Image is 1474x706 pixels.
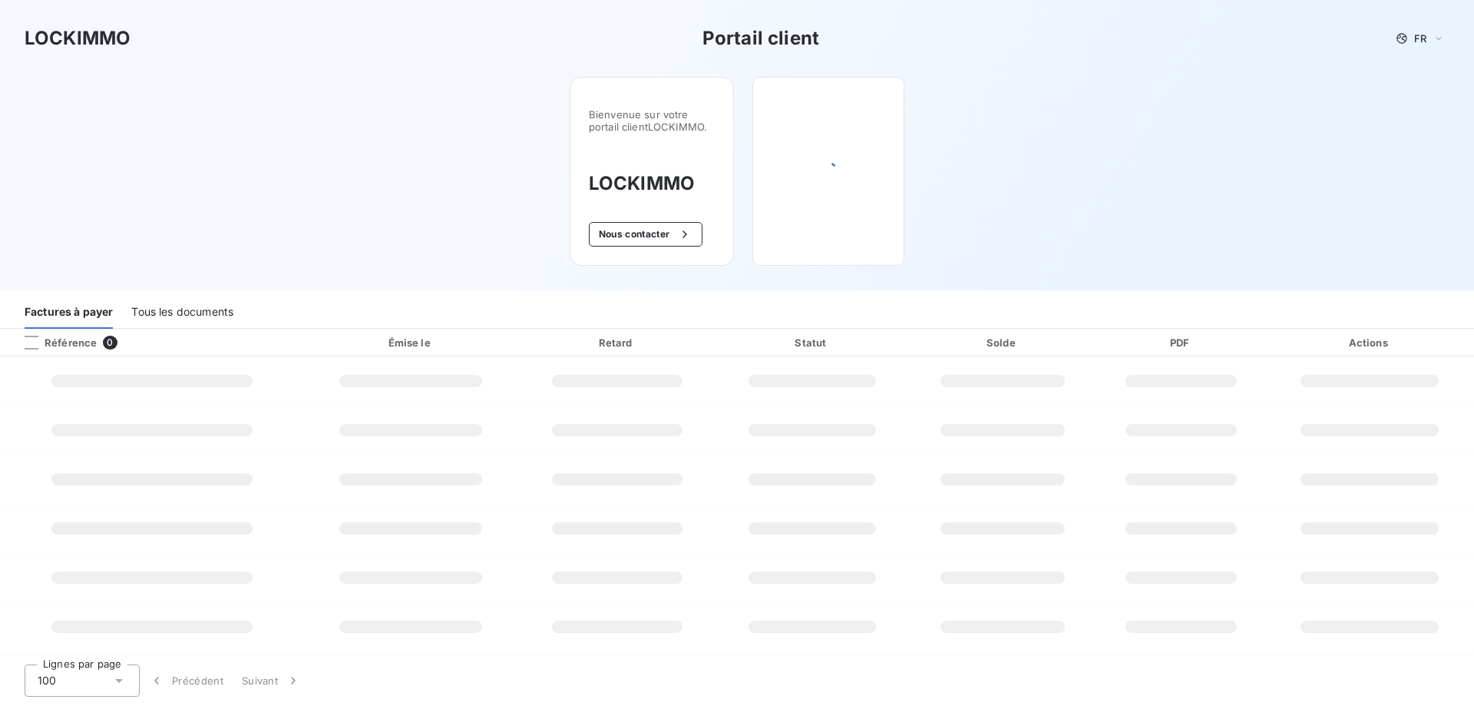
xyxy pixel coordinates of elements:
div: Tous les documents [131,297,233,329]
div: Retard [521,335,712,350]
span: 0 [103,336,117,350]
button: Suivant [233,665,310,697]
h3: LOCKIMMO [589,170,715,197]
span: 100 [38,673,56,688]
div: Émise le [306,335,515,350]
span: FR [1414,32,1426,45]
h3: Portail client [702,25,819,52]
div: Référence [12,336,97,350]
div: Actions [1268,335,1471,350]
div: Factures à payer [25,297,113,329]
div: Statut [719,335,905,350]
span: Bienvenue sur votre portail client LOCKIMMO . [589,108,715,133]
button: Nous contacter [589,222,702,247]
button: Précédent [140,665,233,697]
h3: LOCKIMMO [25,25,131,52]
div: PDF [1099,335,1262,350]
div: Solde [911,335,1093,350]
